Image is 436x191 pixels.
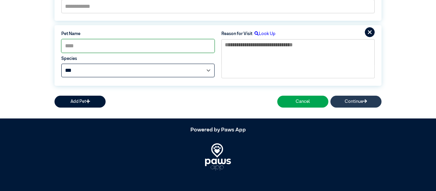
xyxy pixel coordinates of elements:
[277,96,328,108] button: Cancel
[61,55,215,62] label: Species
[54,96,106,108] button: Add Pet
[330,96,381,108] button: Continue
[61,31,215,37] label: Pet Name
[221,31,252,37] label: Reason for Visit
[205,143,231,171] img: PawsApp
[252,31,276,37] label: Look Up
[54,127,381,133] h5: Powered by Paws App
